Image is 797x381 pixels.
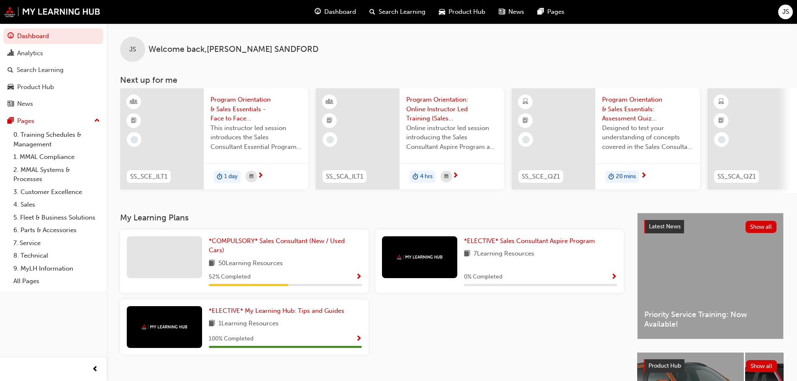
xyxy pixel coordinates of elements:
span: news-icon [499,7,505,17]
a: 7. Service [10,237,103,250]
img: mmal [397,254,443,260]
button: Pages [3,113,103,129]
span: Pages [547,7,564,17]
span: Search Learning [379,7,425,17]
div: Product Hub [17,82,54,92]
span: 0 % Completed [464,272,502,282]
a: All Pages [10,275,103,288]
span: next-icon [257,172,264,180]
span: 7 Learning Resources [474,249,534,259]
a: search-iconSearch Learning [363,3,432,20]
span: Designed to test your understanding of concepts covered in the Sales Consultant Essential Program... [602,123,693,152]
a: pages-iconPages [531,3,571,20]
span: Online instructor led session introducing the Sales Consultant Aspire Program and outlining what ... [406,123,497,152]
span: Program Orientation: Online Instructor Led Training (Sales Consultant Aspire Program) [406,95,497,123]
img: mmal [141,324,187,330]
a: guage-iconDashboard [308,3,363,20]
a: News [3,96,103,112]
h3: Next up for me [107,75,797,85]
span: Product Hub [648,362,681,369]
span: *ELECTIVE* Sales Consultant Aspire Program [464,237,595,245]
a: 9. MyLH Information [10,262,103,275]
a: *COMPULSORY* Sales Consultant (New / Used Cars) [209,236,362,255]
span: duration-icon [413,171,418,182]
a: Product HubShow all [644,359,777,373]
a: 4. Sales [10,198,103,211]
a: Search Learning [3,62,103,78]
a: 8. Technical [10,249,103,262]
span: duration-icon [217,171,223,182]
span: car-icon [8,84,14,91]
span: Show Progress [356,274,362,281]
span: book-icon [209,258,215,269]
span: booktick-icon [718,115,724,126]
img: mmal [4,6,100,17]
span: SS_SCA_QZ1 [718,172,756,182]
span: Program Orientation & Sales Essentials - Face to Face Instructor Led Training (Sales Consultant E... [210,95,302,123]
span: book-icon [464,249,470,259]
span: JS [782,7,789,17]
span: search-icon [369,7,375,17]
a: SS_SCE_QZ1Program Orientation & Sales Essentials: Assessment Quiz (Sales Consultant Essential Pro... [512,88,700,189]
span: 4 hrs [420,172,433,182]
span: duration-icon [608,171,614,182]
span: learningResourceType_INSTRUCTOR_LED-icon [131,97,137,107]
a: 6. Parts & Accessories [10,224,103,237]
span: 100 % Completed [209,334,254,344]
span: 1 day [224,172,238,182]
span: learningResourceType_INSTRUCTOR_LED-icon [327,97,333,107]
span: JS [129,45,136,54]
button: JS [778,5,793,19]
span: learningRecordVerb_NONE-icon [522,136,530,143]
span: 52 % Completed [209,272,251,282]
span: chart-icon [8,50,14,57]
div: Pages [17,116,34,126]
div: Search Learning [17,65,64,75]
span: 20 mins [616,172,636,182]
a: Analytics [3,46,103,61]
button: Show Progress [356,334,362,344]
span: car-icon [439,7,445,17]
span: guage-icon [315,7,321,17]
span: *ELECTIVE* My Learning Hub: Tips and Guides [209,307,344,315]
span: booktick-icon [327,115,333,126]
span: book-icon [209,319,215,329]
span: pages-icon [8,118,14,125]
span: Welcome back , [PERSON_NAME] SANDFORD [149,45,318,54]
button: DashboardAnalyticsSearch LearningProduct HubNews [3,27,103,113]
span: News [508,7,524,17]
a: Latest NewsShow allPriority Service Training: Now Available! [637,213,784,339]
span: Dashboard [324,7,356,17]
a: Product Hub [3,79,103,95]
span: Latest News [649,223,681,230]
div: News [17,99,33,109]
a: 3. Customer Excellence [10,186,103,199]
span: up-icon [94,115,100,126]
span: SS_SCA_ILT1 [326,172,363,182]
a: car-iconProduct Hub [432,3,492,20]
span: 1 Learning Resources [218,319,279,329]
span: guage-icon [8,33,14,40]
span: calendar-icon [249,171,254,182]
span: prev-icon [92,364,98,375]
span: news-icon [8,100,14,108]
button: Show Progress [611,272,617,282]
div: Analytics [17,49,43,58]
h3: My Learning Plans [120,213,624,222]
span: booktick-icon [523,115,528,126]
span: This instructor led session introduces the Sales Consultant Essential Program and outlines what y... [210,123,302,152]
span: SS_SCE_ILT1 [130,172,167,182]
span: learningResourceType_ELEARNING-icon [523,97,528,107]
a: *ELECTIVE* Sales Consultant Aspire Program [464,236,598,246]
button: Show all [746,360,777,372]
span: 50 Learning Resources [218,258,283,269]
a: SS_SCE_ILT1Program Orientation & Sales Essentials - Face to Face Instructor Led Training (Sales C... [120,88,308,189]
span: booktick-icon [131,115,137,126]
span: Product Hub [448,7,485,17]
span: learningRecordVerb_NONE-icon [718,136,725,143]
span: Show Progress [611,274,617,281]
a: news-iconNews [492,3,531,20]
a: Latest NewsShow all [644,220,776,233]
